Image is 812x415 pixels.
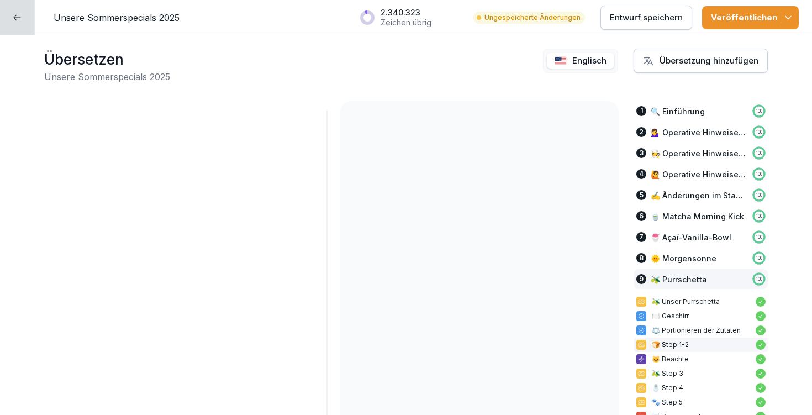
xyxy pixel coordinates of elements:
p: 🧑‍🍳 Operative Hinweise Küche [651,148,747,159]
div: 3 [636,148,646,158]
p: 🧂 Step 4 [652,383,750,393]
p: 🔍 Einführung [651,106,705,117]
p: 100 [756,150,762,156]
button: 2.340.323Zeichen übrig [354,3,463,31]
p: 2.340.323 [381,8,431,18]
p: ✍️ Änderungen im Standard Sortiment [651,190,747,201]
p: Englisch [572,55,607,67]
p: 100 [756,276,762,282]
p: Unsere Sommerspecials 2025 [54,11,180,24]
p: Entwurf speichern [610,12,683,24]
p: Zeichen übrig [381,18,431,28]
p: 100 [756,234,762,240]
p: 🍞 Step 1-2 [652,340,750,350]
p: 100 [756,192,762,198]
div: 2 [636,127,646,137]
div: 5 [636,190,646,200]
img: us.svg [555,56,567,65]
div: Veröffentlichen [711,12,790,24]
p: 💁‍♀️ Operative Hinweise Service [651,127,747,138]
p: 100 [756,129,762,135]
div: 9 [636,274,646,284]
p: 100 [756,171,762,177]
div: 8 [636,253,646,263]
p: 😺 Beachte [652,354,750,364]
p: 🌞 Morgensonne [651,253,716,264]
button: Veröffentlichen [702,6,799,29]
p: 100 [756,108,762,114]
div: 7 [636,232,646,242]
p: 🍽️ Geschirr [652,311,750,321]
p: 🐾 Step 5 [652,397,750,407]
p: 🫒 Unser Purrschetta [652,297,750,307]
p: 🫒 Purrschetta [651,274,707,285]
p: 🍧 Açaí-Vanilla-Bowl [651,232,731,243]
p: ⚖️ Portionieren der Zutaten [652,325,750,335]
div: Übersetzung hinzufügen [643,55,758,67]
h2: Unsere Sommerspecials 2025 [44,70,170,83]
h1: Übersetzen [44,49,170,70]
p: 🍵 Matcha Morning Kick [651,211,744,222]
div: 6 [636,211,646,221]
p: 🫒 Step 3 [652,369,750,379]
button: Entwurf speichern [600,6,692,30]
p: 100 [756,213,762,219]
p: 🙋 Operative Hinweise Theke [651,169,747,180]
div: 1 [636,106,646,116]
div: 4 [636,169,646,179]
p: 100 [756,255,762,261]
button: Übersetzung hinzufügen [634,49,768,73]
p: Ungespeicherte Änderungen [484,13,581,23]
